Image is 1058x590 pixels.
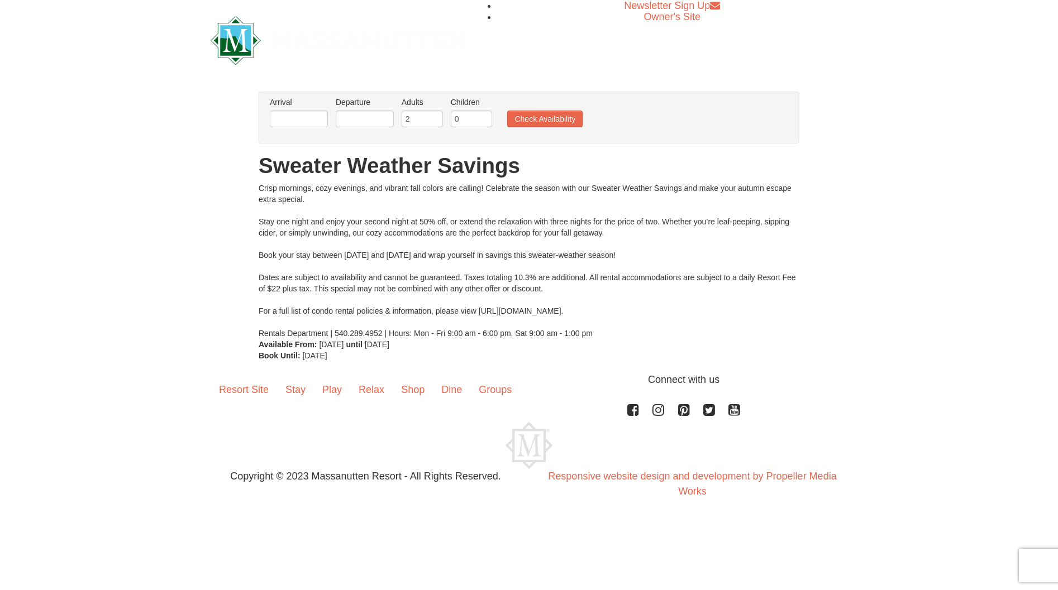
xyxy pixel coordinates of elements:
span: [DATE] [303,351,327,360]
a: Shop [393,372,433,407]
span: [DATE] [365,340,389,349]
img: Massanutten Resort Logo [506,422,552,469]
strong: Available From: [259,340,317,349]
p: Copyright © 2023 Massanutten Resort - All Rights Reserved. [202,469,529,484]
a: Dine [433,372,470,407]
a: Massanutten Resort [211,26,466,52]
div: Crisp mornings, cozy evenings, and vibrant fall colors are calling! Celebrate the season with our... [259,183,799,339]
a: Resort Site [211,372,277,407]
a: Relax [350,372,393,407]
label: Children [451,97,492,108]
a: Stay [277,372,314,407]
a: Play [314,372,350,407]
label: Arrival [270,97,328,108]
span: [DATE] [319,340,344,349]
label: Adults [402,97,443,108]
a: Owner's Site [644,11,700,22]
a: Groups [470,372,520,407]
strong: until [346,340,363,349]
strong: Book Until: [259,351,301,360]
p: Connect with us [211,372,847,387]
button: Check Availability [507,111,583,127]
img: Massanutten Resort Logo [211,16,466,65]
label: Departure [336,97,394,108]
a: Responsive website design and development by Propeller Media Works [548,471,836,497]
h1: Sweater Weather Savings [259,155,799,177]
